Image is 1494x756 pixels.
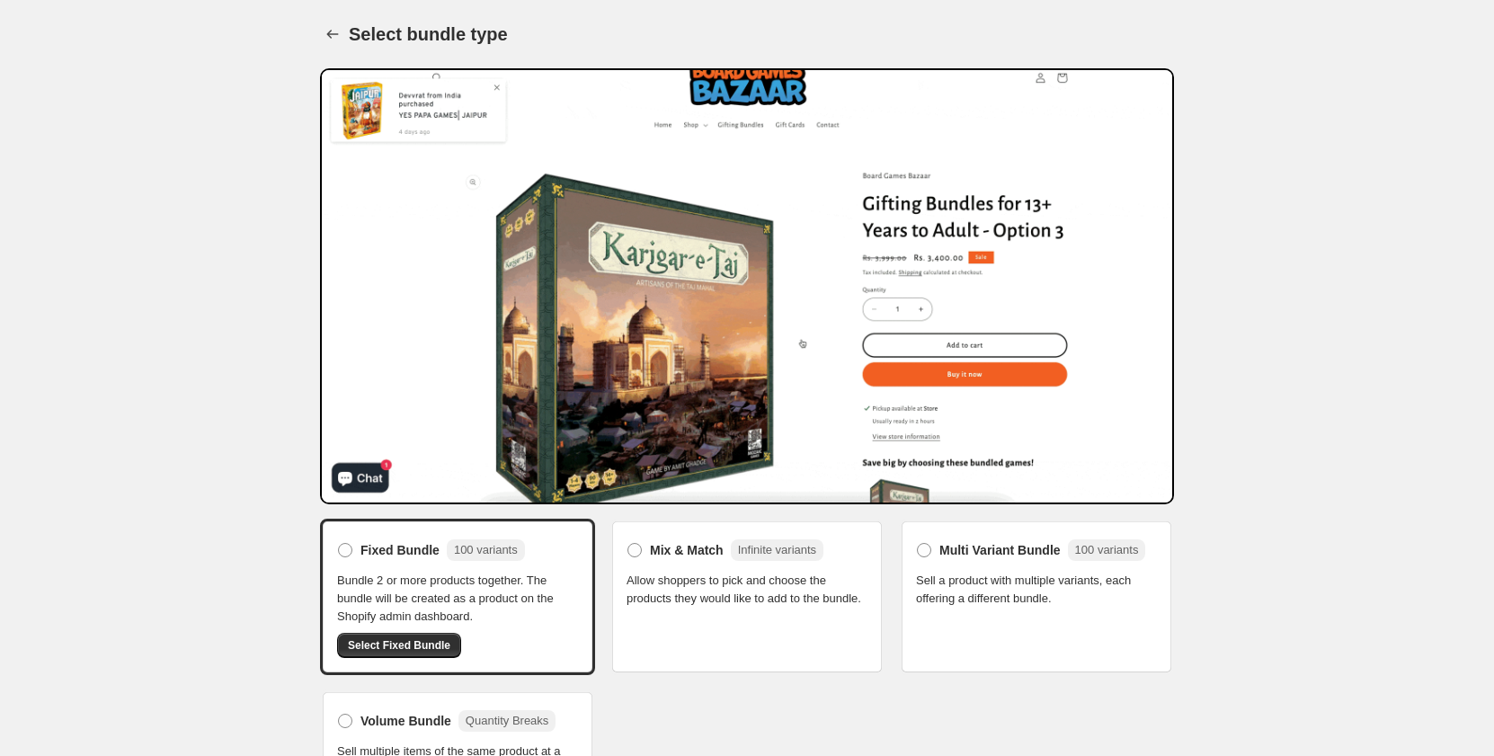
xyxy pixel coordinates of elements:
span: Fixed Bundle [360,541,440,559]
h1: Select bundle type [349,23,508,45]
span: Multi Variant Bundle [939,541,1061,559]
span: Mix & Match [650,541,724,559]
span: 100 variants [454,543,518,556]
span: Allow shoppers to pick and choose the products they would like to add to the bundle. [627,572,867,608]
span: Bundle 2 or more products together. The bundle will be created as a product on the Shopify admin ... [337,572,578,626]
span: Select Fixed Bundle [348,638,450,653]
span: Sell a product with multiple variants, each offering a different bundle. [916,572,1157,608]
span: Quantity Breaks [466,714,549,727]
span: Infinite variants [738,543,816,556]
img: Bundle Preview [320,68,1174,504]
span: 100 variants [1075,543,1139,556]
button: Back [320,22,345,47]
button: Select Fixed Bundle [337,633,461,658]
span: Volume Bundle [360,712,451,730]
